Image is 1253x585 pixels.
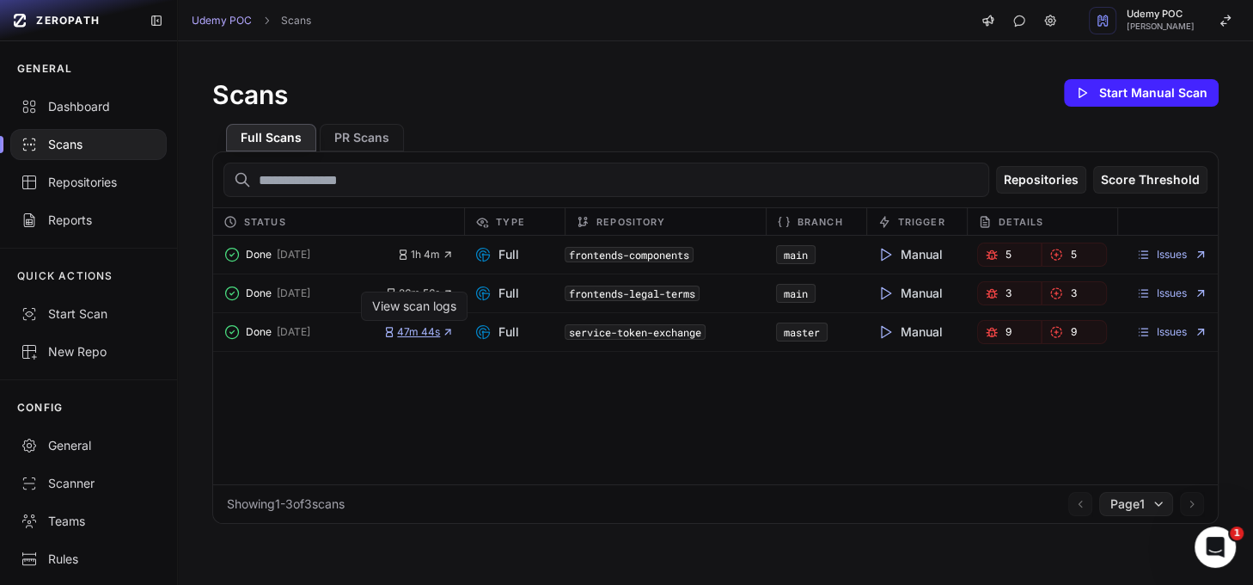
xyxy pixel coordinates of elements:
[385,286,454,300] button: 26m 56s
[17,62,72,76] p: GENERAL
[372,298,456,315] div: View scan logs
[21,475,156,492] div: Scanner
[21,174,156,191] div: Repositories
[7,7,136,34] a: ZEROPATH
[397,248,454,262] button: 1h 4m
[21,98,156,115] div: Dashboard
[784,286,808,300] a: main
[246,248,272,262] span: Done
[565,324,706,340] code: service-token-exchange
[596,212,665,232] span: Repository
[1042,281,1107,305] a: 3
[21,513,156,530] div: Teams
[192,14,311,28] nav: breadcrumb
[565,247,694,262] code: frontends-components
[17,269,113,283] p: QUICK ACTIONS
[1127,22,1195,31] span: [PERSON_NAME]
[223,281,385,305] button: Done [DATE]
[227,496,345,513] div: Showing 1 - 3 of 3 scans
[1195,526,1236,568] iframe: Intercom live chat
[999,212,1044,232] span: Details
[212,79,288,110] h1: Scans
[1110,496,1145,513] span: Page 1
[565,286,700,301] code: frontends-legal-terms
[898,212,945,232] span: Trigger
[246,325,272,339] span: Done
[21,343,156,360] div: New Repo
[1127,9,1195,19] span: Udemy POC
[1042,243,1107,267] a: 5
[21,136,156,153] div: Scans
[1136,286,1207,300] a: Issues
[21,305,156,323] div: Start Scan
[1099,492,1173,516] button: Page1
[977,320,1042,344] a: 9
[1230,526,1244,540] span: 1
[17,401,63,415] p: CONFIG
[281,14,311,28] a: Scans
[260,15,272,27] svg: chevron right,
[320,124,404,151] button: PR Scans
[877,323,943,341] span: Manual
[383,325,454,339] button: 47m 44s
[977,281,1042,305] a: 3
[1136,248,1207,262] a: Issues
[36,14,100,28] span: ZEROPATH
[277,325,310,339] span: [DATE]
[277,286,310,300] span: [DATE]
[21,551,156,568] div: Rules
[996,166,1086,194] button: Repositories
[1136,325,1207,339] a: Issues
[1070,325,1076,339] span: 9
[877,246,943,263] span: Manual
[977,243,1042,267] a: 5
[784,325,820,339] a: master
[244,212,286,232] span: Status
[474,246,519,263] span: Full
[226,124,316,151] button: Full Scans
[223,243,397,267] button: Done [DATE]
[277,248,310,262] span: [DATE]
[192,14,252,28] a: Udemy POC
[1005,325,1012,339] span: 9
[1093,166,1207,194] button: Score Threshold
[877,285,943,302] span: Manual
[223,320,383,344] button: Done [DATE]
[1042,320,1107,344] a: 9
[21,437,156,454] div: General
[474,285,519,302] span: Full
[1070,248,1076,262] span: 5
[1005,286,1012,300] span: 3
[1064,79,1219,107] button: Start Manual Scan
[784,248,808,262] a: main
[21,212,156,229] div: Reports
[496,212,524,232] span: Type
[1005,248,1012,262] span: 5
[798,212,843,232] span: Branch
[1070,286,1076,300] span: 3
[474,323,519,341] span: Full
[246,286,272,300] span: Done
